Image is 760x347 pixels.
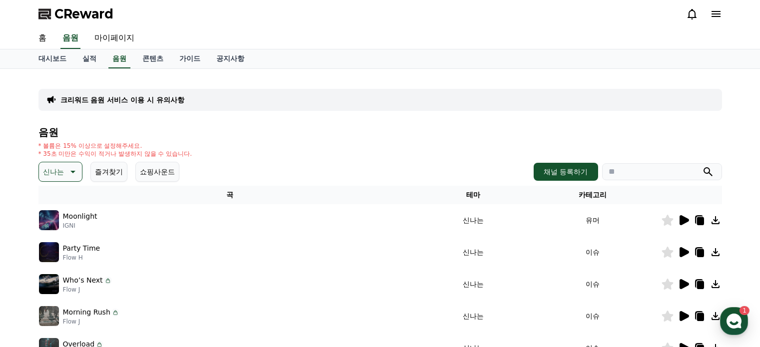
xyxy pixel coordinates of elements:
[421,268,525,300] td: 신나는
[38,142,192,150] p: * 볼륨은 15% 이상으로 설정해주세요.
[63,254,100,262] p: Flow H
[525,236,661,268] td: 이슈
[525,300,661,332] td: 이슈
[74,49,104,68] a: 실적
[60,95,184,105] a: 크리워드 음원 서비스 이용 시 유의사항
[108,49,130,68] a: 음원
[39,210,59,230] img: music
[86,28,142,49] a: 마이페이지
[63,286,112,294] p: Flow J
[525,268,661,300] td: 이슈
[534,163,598,181] button: 채널 등록하기
[421,300,525,332] td: 신나는
[63,243,100,254] p: Party Time
[38,150,192,158] p: * 35초 미만은 수익이 적거나 발생하지 않을 수 있습니다.
[63,222,97,230] p: IGNI
[63,307,110,318] p: Morning Rush
[421,204,525,236] td: 신나는
[134,49,171,68] a: 콘텐츠
[135,162,179,182] button: 쇼핑사운드
[38,162,82,182] button: 신나는
[63,211,97,222] p: Moonlight
[30,28,54,49] a: 홈
[90,162,127,182] button: 즐겨찾기
[39,306,59,326] img: music
[421,186,525,204] th: 테마
[525,186,661,204] th: 카테고리
[525,204,661,236] td: 유머
[60,28,80,49] a: 음원
[38,186,422,204] th: 곡
[171,49,208,68] a: 가이드
[38,127,722,138] h4: 음원
[38,6,113,22] a: CReward
[43,165,64,179] p: 신나는
[30,49,74,68] a: 대시보드
[54,6,113,22] span: CReward
[421,236,525,268] td: 신나는
[208,49,252,68] a: 공지사항
[63,318,119,326] p: Flow J
[39,242,59,262] img: music
[63,275,103,286] p: Who’s Next
[39,274,59,294] img: music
